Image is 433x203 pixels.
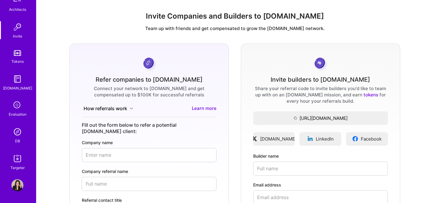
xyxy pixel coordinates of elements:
[271,77,370,83] div: Invite builders to [DOMAIN_NAME]
[253,115,388,121] span: [URL][DOMAIN_NAME]
[82,177,216,191] input: Full name
[251,136,258,142] img: xLogo
[82,122,216,135] div: Fill out the form below to refer a potential [DOMAIN_NAME] client:
[361,136,382,142] span: Facebook
[253,132,295,146] a: [DOMAIN_NAME]
[9,6,26,13] div: Architects
[12,100,23,111] i: icon SelectionTeam
[14,50,21,56] img: tokens
[11,165,25,171] div: Targeter
[299,132,341,146] a: LinkedIn
[15,138,20,144] div: DB
[260,136,296,142] span: [DOMAIN_NAME]
[3,85,32,91] div: [DOMAIN_NAME]
[11,179,23,191] img: User Avatar
[11,126,23,138] img: Admin Search
[11,21,23,33] img: Invite
[82,85,216,98] div: Connect your network to [DOMAIN_NAME] and get compensated up to $100K for successful referrals
[41,12,428,21] h1: Invite Companies and Builders to [DOMAIN_NAME]
[11,73,23,85] img: guide book
[82,105,135,112] button: How referrals work
[253,182,388,188] label: Email address
[192,105,216,112] a: Learn more
[11,153,23,165] img: Skill Targeter
[253,162,388,176] input: Full name
[312,56,328,72] img: grayCoin
[253,111,388,125] button: [URL][DOMAIN_NAME]
[96,77,203,83] div: Refer companies to [DOMAIN_NAME]
[141,56,157,72] img: purpleCoin
[307,136,313,142] img: linkedinLogo
[9,111,26,117] div: Evaluation
[364,92,378,98] a: tokens
[253,153,388,159] label: Builder name
[13,33,22,39] div: Invite
[316,136,334,142] span: LinkedIn
[346,132,388,146] a: Facebook
[82,139,216,146] label: Company name
[253,85,388,104] div: Share your referral code to invite builders you'd like to team up with on an [DOMAIN_NAME] missio...
[82,148,216,162] input: Enter name
[352,136,358,142] img: facebookLogo
[41,25,428,32] p: Team up with friends and get compensated to grow the [DOMAIN_NAME] network.
[11,58,24,65] div: Tokens
[82,168,216,174] label: Company referral name
[10,179,25,191] a: User Avatar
